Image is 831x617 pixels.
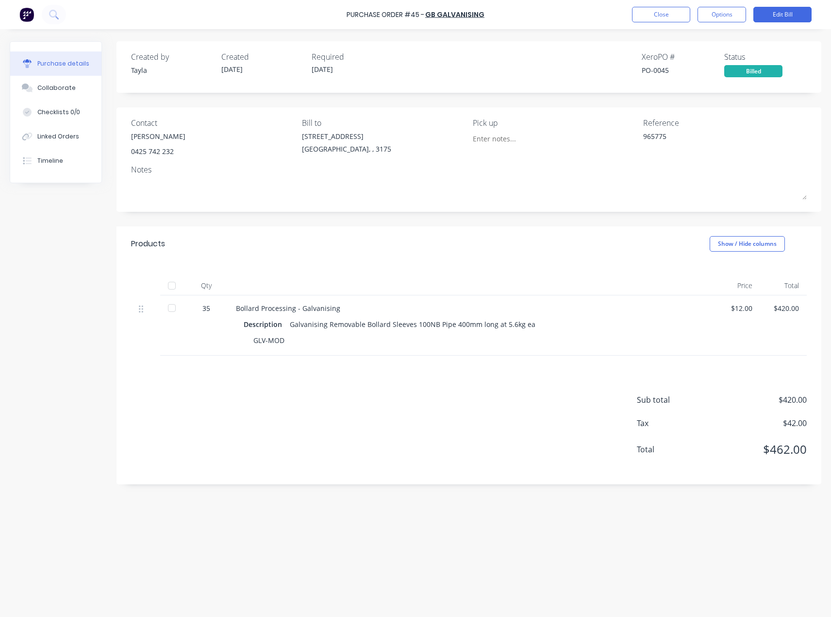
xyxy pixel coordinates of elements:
[37,132,79,141] div: Linked Orders
[710,394,807,406] span: $420.00
[37,156,63,165] div: Timeline
[10,76,101,100] button: Collaborate
[192,303,220,313] div: 35
[714,276,760,295] div: Price
[760,276,807,295] div: Total
[347,10,424,20] div: Purchase Order #45 -
[10,100,101,124] button: Checklists 0/0
[37,59,89,68] div: Purchase details
[768,303,799,313] div: $420.00
[721,303,752,313] div: $12.00
[724,51,807,63] div: Status
[131,51,214,63] div: Created by
[710,417,807,429] span: $42.00
[724,65,782,77] div: Billed
[236,303,706,313] div: Bollard Processing - Galvanising
[131,131,185,141] div: [PERSON_NAME]
[643,117,807,129] div: Reference
[312,51,394,63] div: Required
[131,117,295,129] div: Contact
[302,131,391,141] div: [STREET_ADDRESS]
[637,394,710,406] span: Sub total
[637,444,710,455] span: Total
[10,124,101,149] button: Linked Orders
[710,236,785,252] button: Show / Hide columns
[425,10,484,19] a: GB Galvanising
[244,317,290,331] div: Description
[473,131,561,146] input: Enter notes...
[642,51,724,63] div: Xero PO #
[221,51,304,63] div: Created
[698,7,746,22] button: Options
[632,7,690,22] button: Close
[710,441,807,458] span: $462.00
[643,131,765,153] textarea: 965775
[290,317,535,331] div: Galvanising Removable Bollard Sleeves 100NB Pipe 400mm long at 5.6kg ea
[19,7,34,22] img: Factory
[302,144,391,154] div: [GEOGRAPHIC_DATA], , 3175
[131,146,185,156] div: 0425 742 232
[37,108,80,117] div: Checklists 0/0
[131,164,807,175] div: Notes
[37,84,76,92] div: Collaborate
[642,65,724,75] div: PO-0045
[473,117,636,129] div: Pick up
[10,149,101,173] button: Timeline
[10,51,101,76] button: Purchase details
[302,117,465,129] div: Bill to
[131,238,165,250] div: Products
[637,417,710,429] span: Tax
[184,276,228,295] div: Qty
[253,333,284,347] div: GLV-MOD
[131,65,214,75] div: Tayla
[753,7,812,22] button: Edit Bill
